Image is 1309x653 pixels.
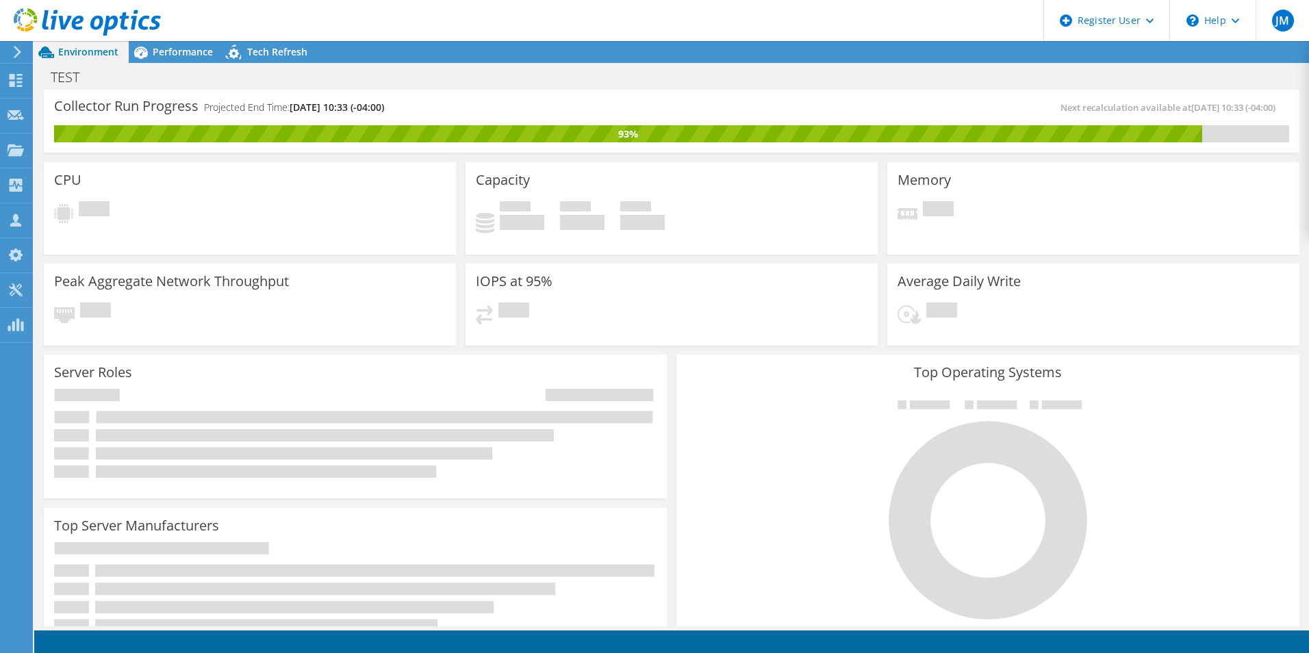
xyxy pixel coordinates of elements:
[247,45,307,58] span: Tech Refresh
[926,303,957,321] span: Pending
[898,274,1021,289] h3: Average Daily Write
[898,172,951,188] h3: Memory
[58,45,118,58] span: Environment
[687,365,1289,380] h3: Top Operating Systems
[620,215,665,230] h4: 0 GiB
[923,201,954,220] span: Pending
[476,274,552,289] h3: IOPS at 95%
[620,201,651,215] span: Total
[500,215,544,230] h4: 0 GiB
[54,127,1202,142] div: 93%
[476,172,530,188] h3: Capacity
[1186,14,1199,27] svg: \n
[45,70,101,85] h1: TEST
[560,201,591,215] span: Free
[80,303,111,321] span: Pending
[204,100,384,115] h4: Projected End Time:
[498,303,529,321] span: Pending
[153,45,213,58] span: Performance
[1191,101,1275,114] span: [DATE] 10:33 (-04:00)
[560,215,605,230] h4: 0 GiB
[54,274,289,289] h3: Peak Aggregate Network Throughput
[290,101,384,114] span: [DATE] 10:33 (-04:00)
[1272,10,1294,31] span: JM
[1060,101,1282,114] span: Next recalculation available at
[79,201,110,220] span: Pending
[500,201,531,215] span: Used
[54,172,81,188] h3: CPU
[54,518,219,533] h3: Top Server Manufacturers
[54,365,132,380] h3: Server Roles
